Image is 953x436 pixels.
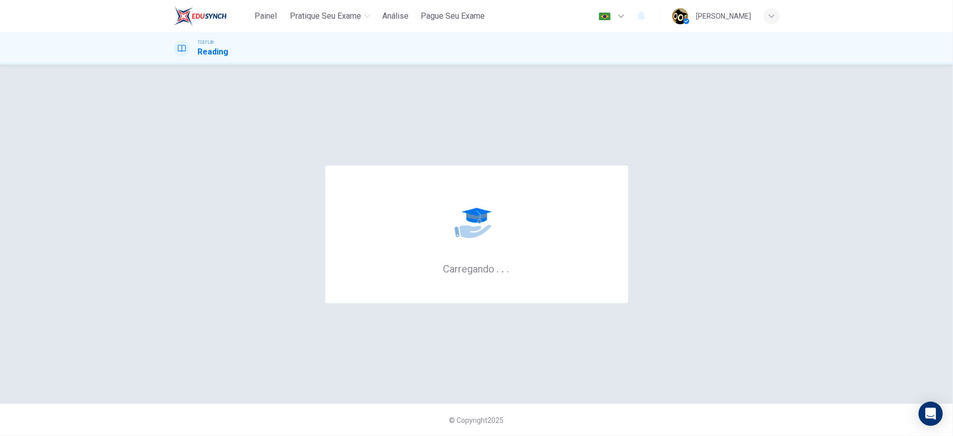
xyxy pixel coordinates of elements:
h1: Reading [198,46,229,58]
button: Análise [378,7,413,25]
div: [PERSON_NAME] [696,10,751,22]
img: Profile picture [672,8,688,24]
button: Painel [249,7,282,25]
h6: . [496,259,500,276]
span: Painel [255,10,277,22]
span: Pague Seu Exame [421,10,485,22]
span: Pratique seu exame [290,10,361,22]
img: EduSynch logo [174,6,227,26]
h6: . [501,259,505,276]
h6: Carregando [443,262,510,275]
span: TOEFL® [198,39,214,46]
span: Análise [382,10,409,22]
button: Pague Seu Exame [417,7,489,25]
h6: . [507,259,510,276]
span: © Copyright 2025 [449,416,504,424]
div: Open Intercom Messenger [919,402,943,426]
button: Pratique seu exame [286,7,374,25]
a: EduSynch logo [174,6,250,26]
img: pt [598,13,611,20]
